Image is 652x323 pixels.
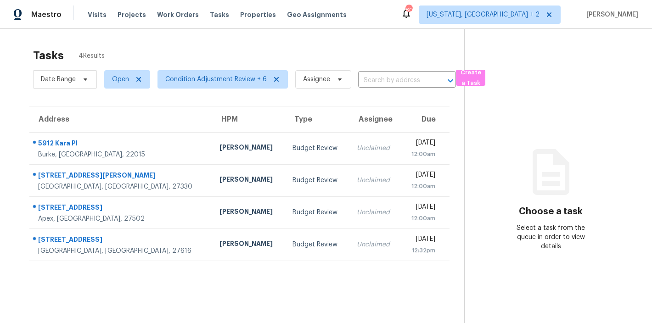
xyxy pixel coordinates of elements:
div: 12:00am [408,150,435,159]
div: Burke, [GEOGRAPHIC_DATA], 22015 [38,150,205,159]
span: Condition Adjustment Review + 6 [165,75,267,84]
span: Date Range [41,75,76,84]
div: Budget Review [292,208,342,217]
div: Unclaimed [357,144,393,153]
span: [US_STATE], [GEOGRAPHIC_DATA] + 2 [427,10,540,19]
div: Budget Review [292,240,342,249]
div: [PERSON_NAME] [219,175,278,186]
button: Create a Task [456,70,485,86]
div: Budget Review [292,144,342,153]
th: Address [29,106,212,132]
div: Unclaimed [357,176,393,185]
div: [DATE] [408,170,435,182]
span: Projects [118,10,146,19]
th: Due [400,106,449,132]
div: [DATE] [408,202,435,214]
span: Work Orders [157,10,199,19]
span: Visits [88,10,107,19]
span: Open [112,75,129,84]
span: Properties [240,10,276,19]
div: Unclaimed [357,240,393,249]
span: Create a Task [461,67,481,89]
div: Budget Review [292,176,342,185]
div: [DATE] [408,138,435,150]
span: 4 Results [79,51,105,61]
span: [PERSON_NAME] [583,10,638,19]
div: [STREET_ADDRESS] [38,235,205,246]
div: Select a task from the queue in order to view details [508,223,594,251]
th: Assignee [349,106,401,132]
div: Unclaimed [357,208,393,217]
span: Tasks [210,11,229,18]
div: 5912 Kara Pl [38,139,205,150]
span: Geo Assignments [287,10,347,19]
div: 80 [405,6,412,15]
div: [STREET_ADDRESS] [38,203,205,214]
div: 12:32pm [408,246,435,255]
h2: Tasks [33,51,64,60]
th: Type [285,106,349,132]
th: HPM [212,106,285,132]
div: [DATE] [408,234,435,246]
div: [STREET_ADDRESS][PERSON_NAME] [38,171,205,182]
div: [GEOGRAPHIC_DATA], [GEOGRAPHIC_DATA], 27330 [38,182,205,191]
div: [GEOGRAPHIC_DATA], [GEOGRAPHIC_DATA], 27616 [38,246,205,256]
div: 12:00am [408,214,435,223]
input: Search by address [358,73,430,88]
div: [PERSON_NAME] [219,239,278,251]
h3: Choose a task [519,207,583,216]
span: Maestro [31,10,62,19]
span: Assignee [303,75,330,84]
div: [PERSON_NAME] [219,207,278,218]
div: 12:00am [408,182,435,191]
div: Apex, [GEOGRAPHIC_DATA], 27502 [38,214,205,223]
div: [PERSON_NAME] [219,143,278,154]
button: Open [444,74,457,87]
